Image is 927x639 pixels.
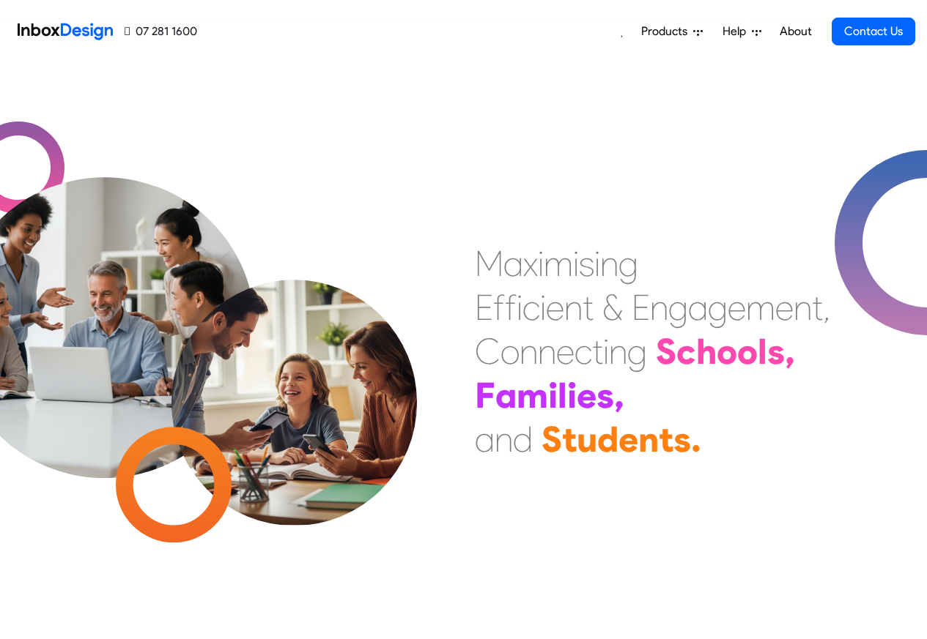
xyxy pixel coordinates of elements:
div: d [597,417,618,461]
div: n [600,242,618,285]
div: . [691,417,701,461]
div: c [575,329,592,373]
div: M [475,242,503,285]
a: Contact Us [832,18,915,45]
div: n [495,417,513,461]
div: e [546,285,564,329]
div: a [495,373,517,417]
div: n [638,417,659,461]
div: s [767,329,785,373]
div: s [673,417,691,461]
div: E [475,285,493,329]
div: u [577,417,597,461]
div: o [737,329,758,373]
div: g [668,285,688,329]
div: f [505,285,517,329]
div: i [567,373,577,417]
div: n [794,285,812,329]
div: a [475,417,495,461]
div: l [758,329,767,373]
div: t [659,417,673,461]
div: n [520,329,538,373]
div: S [542,417,562,461]
div: d [513,417,533,461]
div: t [592,329,603,373]
div: a [503,242,523,285]
span: Products [641,23,693,40]
div: , [785,329,795,373]
div: g [708,285,728,329]
div: s [579,242,594,285]
a: About [775,17,816,46]
div: t [562,417,577,461]
img: parents_with_child.png [141,219,448,526]
div: e [775,285,794,329]
div: a [688,285,708,329]
a: 07 281 1600 [125,23,197,40]
div: e [577,373,597,417]
div: i [603,329,609,373]
div: e [556,329,575,373]
div: i [540,285,546,329]
div: t [583,285,594,329]
div: s [597,373,614,417]
div: o [717,329,737,373]
div: & [602,285,623,329]
div: F [475,373,495,417]
div: g [618,242,638,285]
div: n [650,285,668,329]
div: i [548,373,558,417]
div: i [594,242,600,285]
span: Help [723,23,752,40]
div: h [696,329,717,373]
div: n [538,329,556,373]
div: x [523,242,538,285]
a: Products [635,17,709,46]
div: m [544,242,573,285]
div: m [746,285,775,329]
div: S [656,329,676,373]
div: n [609,329,627,373]
a: Help [717,17,767,46]
div: i [573,242,579,285]
div: c [676,329,696,373]
div: i [517,285,522,329]
div: e [618,417,638,461]
div: , [823,285,830,329]
div: Maximising Efficient & Engagement, Connecting Schools, Families, and Students. [475,242,830,461]
div: f [493,285,505,329]
div: E [632,285,650,329]
div: n [564,285,583,329]
div: c [522,285,540,329]
div: i [538,242,544,285]
div: l [558,373,567,417]
div: t [812,285,823,329]
div: e [728,285,746,329]
div: g [627,329,647,373]
div: C [475,329,501,373]
div: , [614,373,624,417]
div: o [501,329,520,373]
div: m [517,373,548,417]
